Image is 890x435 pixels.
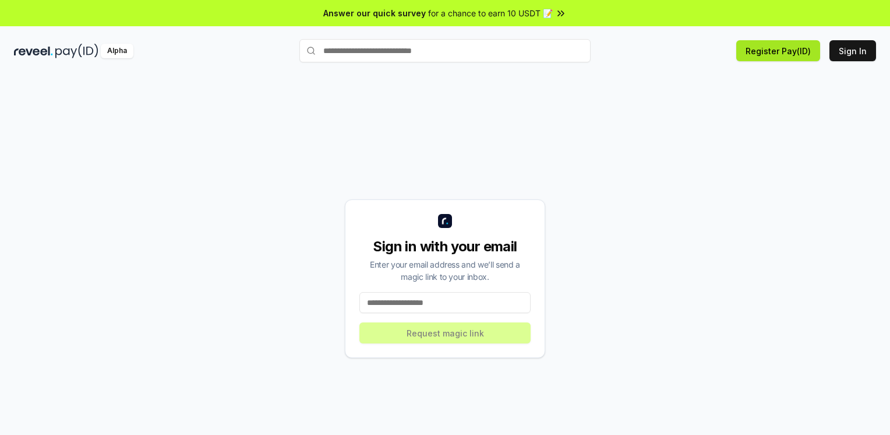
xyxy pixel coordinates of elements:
img: pay_id [55,44,98,58]
button: Register Pay(ID) [736,40,820,61]
span: Answer our quick survey [323,7,426,19]
span: for a chance to earn 10 USDT 📝 [428,7,553,19]
div: Enter your email address and we’ll send a magic link to your inbox. [359,258,531,283]
div: Sign in with your email [359,237,531,256]
img: logo_small [438,214,452,228]
img: reveel_dark [14,44,53,58]
div: Alpha [101,44,133,58]
button: Sign In [829,40,876,61]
